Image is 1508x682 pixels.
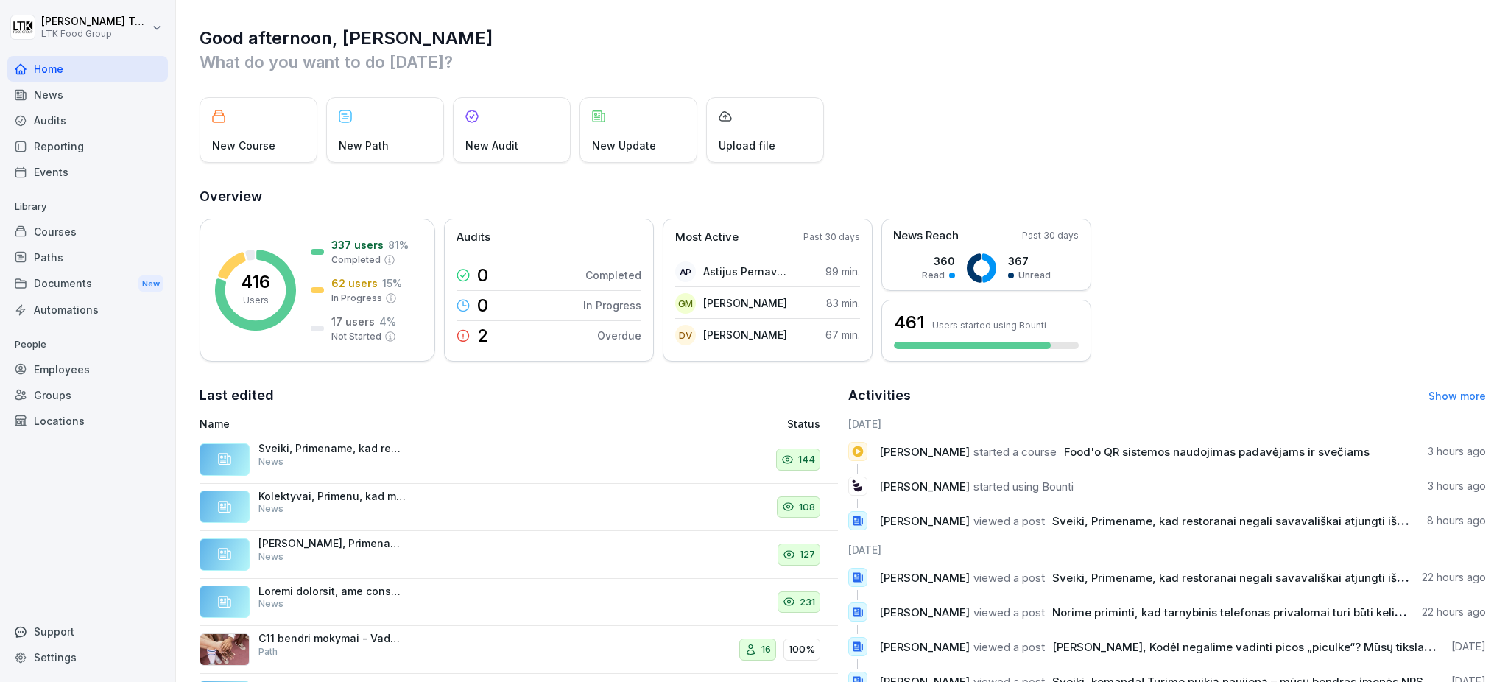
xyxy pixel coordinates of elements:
[200,50,1486,74] p: What do you want to do [DATE]?
[258,442,406,455] p: Sveiki, Primename, kad restoranai negali savavališkai atjungti išvežimų platformų. • Atjungimas g...
[212,138,275,153] p: New Course
[973,445,1057,459] span: started a course
[258,597,283,611] p: News
[592,138,656,153] p: New Update
[7,108,168,133] a: Audits
[1427,513,1486,528] p: 8 hours ago
[761,642,771,657] p: 16
[138,275,163,292] div: New
[7,270,168,298] div: Documents
[597,328,641,343] p: Overdue
[331,237,384,253] p: 337 users
[200,633,250,666] img: lghhmggza33zvhb87apokydc.png
[7,245,168,270] div: Paths
[258,537,406,550] p: [PERSON_NAME], Primename svarbius punktus: 1. Viename kvite negali būti kartu staff patiekalai ir...
[7,356,168,382] a: Employees
[973,514,1045,528] span: viewed a post
[922,253,955,269] p: 360
[7,297,168,323] a: Automations
[7,133,168,159] div: Reporting
[7,56,168,82] a: Home
[879,445,970,459] span: [PERSON_NAME]
[973,605,1045,619] span: viewed a post
[258,550,283,563] p: News
[879,640,970,654] span: [PERSON_NAME]
[331,330,381,343] p: Not Started
[675,229,739,246] p: Most Active
[241,273,270,291] p: 416
[1428,479,1486,493] p: 3 hours ago
[7,333,168,356] p: People
[787,416,820,432] p: Status
[258,645,278,658] p: Path
[1428,390,1486,402] a: Show more
[973,571,1045,585] span: viewed a post
[243,294,269,307] p: Users
[200,484,838,532] a: Kolektyvai, Primenu, kad mūsų tikslas – Google reitingas ne mažiau kaip < 4 balai ir atsiliepimų ...
[800,547,815,562] p: 127
[258,490,406,503] p: Kolektyvai, Primenu, kad mūsų tikslas – Google reitingas ne mažiau kaip < 4 balai ir atsiliepimų ...
[477,297,488,314] p: 0
[339,138,389,153] p: New Path
[1064,445,1370,459] span: Food'o QR sistemos naudojimas padavėjams ir svečiams
[331,253,381,267] p: Completed
[258,632,406,645] p: C11 bendri mokymai - Vadovas ir aptarnaujantis personalas
[848,385,911,406] h2: Activities
[258,585,406,598] p: Loremi dolorsit, ame consectetu adipiscin elitseddoe temp inci utlabore etdo magnaaliq enima mini...
[1422,605,1486,619] p: 22 hours ago
[675,293,696,314] div: GM
[1428,444,1486,459] p: 3 hours ago
[200,186,1486,207] h2: Overview
[477,327,489,345] p: 2
[719,138,775,153] p: Upload file
[675,325,696,345] div: DV
[922,269,945,282] p: Read
[200,27,1486,50] h1: Good afternoon, [PERSON_NAME]
[379,314,396,329] p: 4 %
[200,416,602,432] p: Name
[331,275,378,291] p: 62 users
[7,644,168,670] a: Settings
[789,642,815,657] p: 100%
[7,82,168,108] a: News
[7,408,168,434] a: Locations
[388,237,409,253] p: 81 %
[894,310,925,335] h3: 461
[703,327,787,342] p: [PERSON_NAME]
[477,267,488,284] p: 0
[200,531,838,579] a: [PERSON_NAME], Primename svarbius punktus: 1. Viename kvite negali būti kartu staff patiekalai ir...
[826,295,860,311] p: 83 min.
[41,15,149,28] p: [PERSON_NAME] Tumašiene
[331,292,382,305] p: In Progress
[1018,269,1051,282] p: Unread
[7,159,168,185] a: Events
[465,138,518,153] p: New Audit
[703,264,788,279] p: Astijus Pernavas
[200,579,838,627] a: Loremi dolorsit, ame consectetu adipiscin elitseddoe temp inci utlabore etdo magnaaliq enima mini...
[798,452,815,467] p: 144
[893,228,959,245] p: News Reach
[583,298,641,313] p: In Progress
[1422,570,1486,585] p: 22 hours ago
[7,195,168,219] p: Library
[7,219,168,245] a: Courses
[879,514,970,528] span: [PERSON_NAME]
[973,640,1045,654] span: viewed a post
[7,619,168,644] div: Support
[825,327,860,342] p: 67 min.
[7,382,168,408] a: Groups
[848,416,1487,432] h6: [DATE]
[331,314,375,329] p: 17 users
[879,605,970,619] span: [PERSON_NAME]
[800,595,815,610] p: 231
[1022,229,1079,242] p: Past 30 days
[200,626,838,674] a: C11 bendri mokymai - Vadovas ir aptarnaujantis personalasPath16100%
